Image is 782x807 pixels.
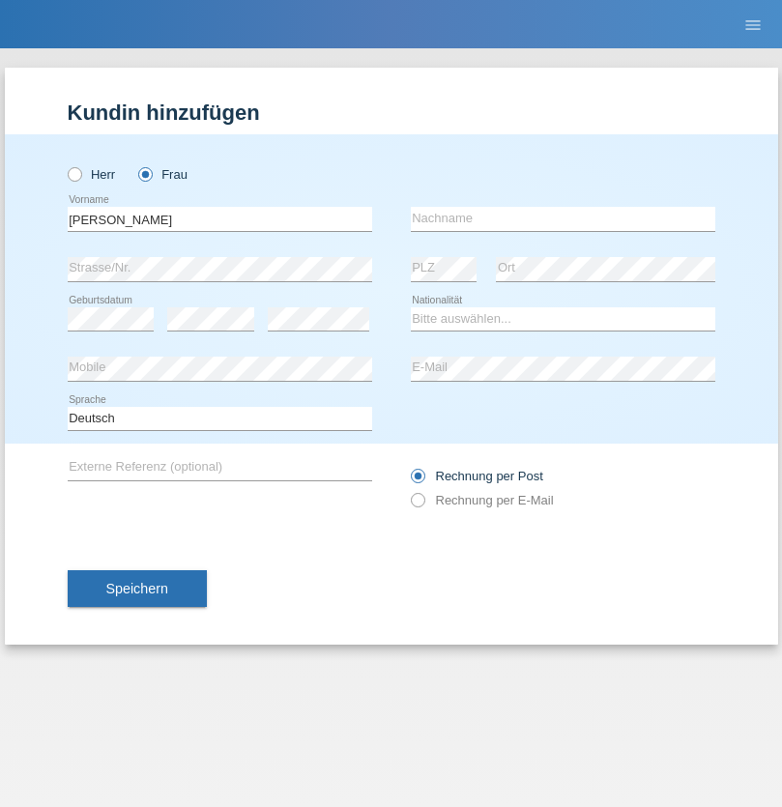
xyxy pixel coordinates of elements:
[106,581,168,596] span: Speichern
[68,167,80,180] input: Herr
[68,101,715,125] h1: Kundin hinzufügen
[411,493,423,517] input: Rechnung per E-Mail
[68,570,207,607] button: Speichern
[138,167,151,180] input: Frau
[411,469,423,493] input: Rechnung per Post
[138,167,188,182] label: Frau
[411,469,543,483] label: Rechnung per Post
[743,15,763,35] i: menu
[68,167,116,182] label: Herr
[411,493,554,507] label: Rechnung per E-Mail
[734,18,772,30] a: menu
